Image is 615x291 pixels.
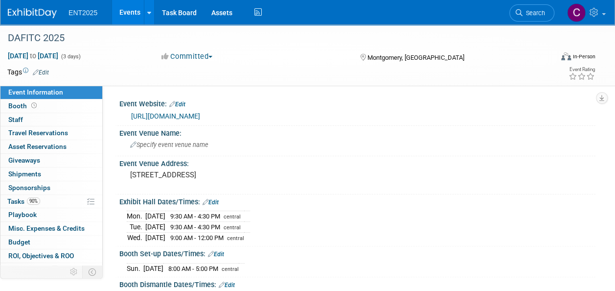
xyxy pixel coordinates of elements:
img: ExhibitDay [8,8,57,18]
div: Event Rating [569,67,595,72]
td: [DATE] [143,263,163,273]
span: to [28,52,38,60]
span: central [222,266,239,272]
a: Staff [0,113,102,126]
span: 90% [27,197,40,205]
td: Tue. [127,222,145,233]
td: Personalize Event Tab Strip [66,266,83,278]
a: Budget [0,236,102,249]
td: [DATE] [145,232,165,242]
a: Edit [208,251,224,258]
span: Giveaways [8,156,40,164]
span: central [224,224,241,231]
a: Event Information [0,86,102,99]
button: Committed [158,51,216,62]
span: Event Information [8,88,63,96]
span: central [224,214,241,220]
div: Booth Dismantle Dates/Times: [119,277,595,290]
a: Shipments [0,168,102,181]
span: Travel Reservations [8,129,68,137]
span: Attachments [8,266,60,273]
span: 9:30 AM - 4:30 PM [170,213,220,220]
div: Event Format [510,51,595,66]
span: Budget [8,238,30,246]
a: Playbook [0,208,102,221]
div: Event Website: [119,97,595,109]
span: ENT2025 [68,9,97,17]
span: Booth [8,102,39,110]
span: Playbook [8,211,37,218]
span: 9:30 AM - 4:30 PM [170,223,220,231]
a: Booth [0,99,102,113]
span: Staff [8,116,23,123]
a: Asset Reservations [0,140,102,153]
span: 11 [50,266,60,273]
td: Tags [7,67,49,77]
a: ROI, Objectives & ROO [0,249,102,263]
span: Tasks [7,197,40,205]
td: Wed. [127,232,145,242]
div: Booth Set-up Dates/Times: [119,246,595,259]
span: ROI, Objectives & ROO [8,252,74,260]
td: Mon. [127,211,145,222]
a: Edit [33,69,49,76]
span: 8:00 AM - 5:00 PM [168,265,218,272]
td: Sun. [127,263,143,273]
a: [URL][DOMAIN_NAME] [131,112,200,120]
div: DAFITC 2025 [4,29,545,47]
div: Exhibit Hall Dates/Times: [119,194,595,207]
td: [DATE] [145,222,165,233]
div: Event Venue Address: [119,156,595,169]
span: [DATE] [DATE] [7,51,59,60]
div: In-Person [572,53,595,60]
span: (3 days) [60,53,81,60]
span: central [227,235,244,242]
a: Giveaways [0,154,102,167]
span: 9:00 AM - 12:00 PM [170,234,224,242]
img: Colleen Mueller [567,3,586,22]
span: Search [523,9,545,17]
a: Sponsorships [0,181,102,194]
span: Sponsorships [8,184,50,192]
a: Travel Reservations [0,126,102,140]
a: Attachments11 [0,263,102,276]
a: Edit [219,282,235,289]
pre: [STREET_ADDRESS] [130,170,307,179]
a: Edit [203,199,219,206]
a: Misc. Expenses & Credits [0,222,102,235]
td: Toggle Event Tabs [83,266,103,278]
a: Edit [169,101,185,108]
span: Asset Reservations [8,143,67,150]
td: [DATE] [145,211,165,222]
span: Misc. Expenses & Credits [8,224,85,232]
span: Booth not reserved yet [29,102,39,109]
img: Format-Inperson.png [561,52,571,60]
div: Event Venue Name: [119,126,595,138]
span: Specify event venue name [130,141,208,148]
a: Search [509,4,554,22]
span: Shipments [8,170,41,178]
span: Montgomery, [GEOGRAPHIC_DATA] [367,54,464,61]
a: Tasks90% [0,195,102,208]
